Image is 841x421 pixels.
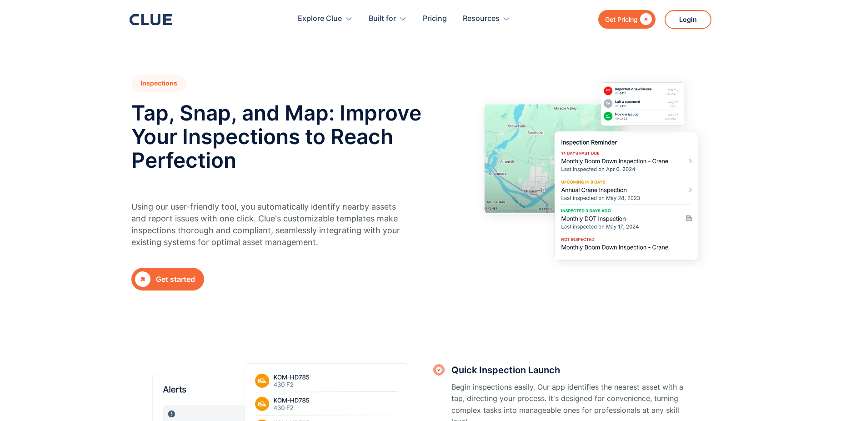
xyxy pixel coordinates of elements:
a: Get Pricing [598,10,656,29]
img: Tap, Snap, and Map: Improve Your Inspections to Reach Perfection [478,75,710,268]
div: Resources [463,5,500,33]
h1: Inspections [131,75,186,92]
div: Explore Clue [298,5,342,33]
h3: Quick Inspection Launch [451,363,689,377]
div: Get Pricing [605,14,638,25]
p: Using our user-friendly tool, you automatically identify nearby assets and report issues with one... [131,201,406,248]
div: Built for [369,5,396,33]
div: Resources [463,5,511,33]
a: Get started [131,268,204,291]
h2: Tap, Snap, and Map: Improve Your Inspections to Reach Perfection [131,101,425,172]
div: Get started [156,274,195,285]
div:  [135,271,150,287]
div: Built for [369,5,407,33]
div: Explore Clue [298,5,353,33]
a: Login [665,10,711,29]
img: Icon of a checkmark in a circle. [433,364,445,376]
div:  [638,14,652,25]
a: Pricing [423,5,447,33]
